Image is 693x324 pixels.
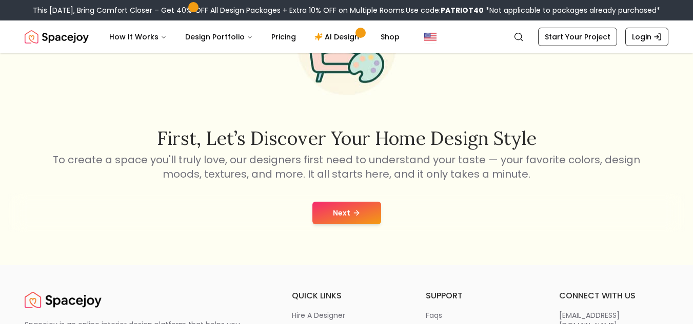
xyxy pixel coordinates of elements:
p: hire a designer [292,310,345,320]
img: United States [424,31,437,43]
b: PATRIOT40 [441,5,484,15]
a: faqs [426,310,535,320]
span: Use code: [406,5,484,15]
nav: Main [101,27,408,47]
button: Next [312,202,381,224]
a: Pricing [263,27,304,47]
p: To create a space you'll truly love, our designers first need to understand your taste — your fav... [51,153,642,181]
a: hire a designer [292,310,401,320]
nav: Global [25,20,668,53]
span: *Not applicable to packages already purchased* [484,5,660,15]
a: Start Your Project [538,28,617,46]
h6: connect with us [559,290,668,302]
a: Spacejoy [25,290,102,310]
img: Spacejoy Logo [25,27,89,47]
a: AI Design [306,27,370,47]
img: Spacejoy Logo [25,290,102,310]
p: faqs [426,310,442,320]
button: How It Works [101,27,175,47]
h6: support [426,290,535,302]
button: Design Portfolio [177,27,261,47]
h2: First, let’s discover your home design style [51,128,642,148]
a: Login [625,28,668,46]
h6: quick links [292,290,401,302]
div: This [DATE], Bring Comfort Closer – Get 40% OFF All Design Packages + Extra 10% OFF on Multiple R... [33,5,660,15]
a: Spacejoy [25,27,89,47]
a: Shop [372,27,408,47]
